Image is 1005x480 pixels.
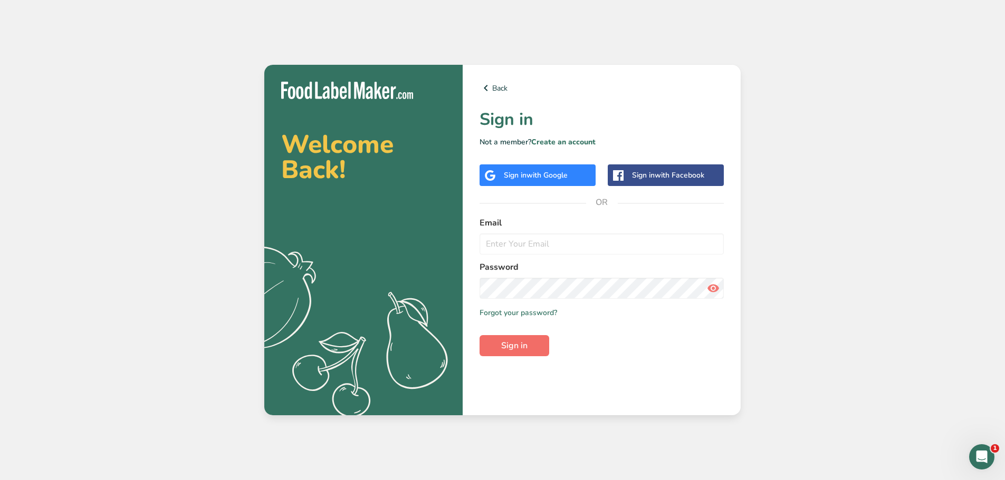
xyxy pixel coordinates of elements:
[586,187,618,218] span: OR
[480,233,724,254] input: Enter Your Email
[480,261,724,273] label: Password
[527,170,568,180] span: with Google
[480,335,549,356] button: Sign in
[480,82,724,94] a: Back
[480,217,724,229] label: Email
[504,170,568,181] div: Sign in
[531,137,596,147] a: Create an account
[480,107,724,132] h1: Sign in
[480,307,557,318] a: Forgot your password?
[655,170,704,180] span: with Facebook
[632,170,704,181] div: Sign in
[281,132,446,182] h2: Welcome Back!
[969,444,994,469] iframe: Intercom live chat
[501,339,528,352] span: Sign in
[281,82,413,99] img: Food Label Maker
[991,444,999,453] span: 1
[480,136,724,148] p: Not a member?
